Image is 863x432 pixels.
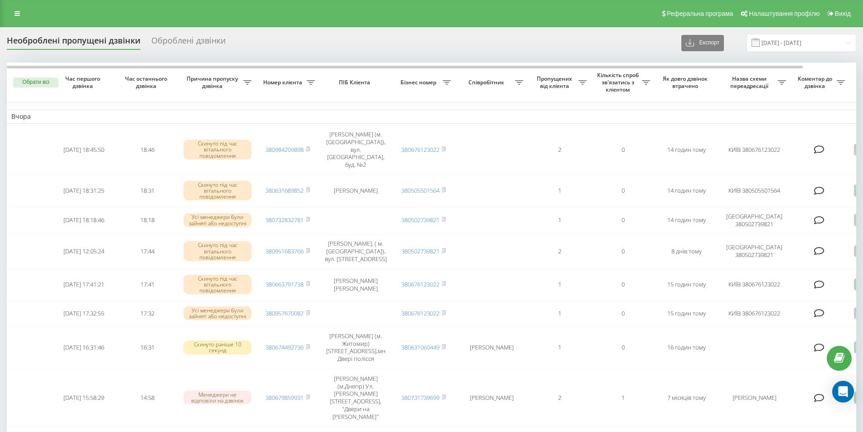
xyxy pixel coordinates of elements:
[183,340,251,354] div: Скинуто раніше 10 секунд
[655,235,718,268] td: 8 днів тому
[396,79,443,86] span: Бізнес номер
[401,186,439,194] a: 380505501564
[832,381,854,403] div: Open Intercom Messenger
[655,175,718,205] td: 14 годин тому
[52,207,116,233] td: [DATE] 18:18:46
[183,181,251,201] div: Скинуто під час вітального повідомлення
[718,175,791,205] td: КИЇВ 380505501564
[749,10,820,17] span: Налаштування профілю
[265,343,304,351] a: 380674492736
[116,126,179,174] td: 18:46
[319,369,392,426] td: [PERSON_NAME] (м.Днепр) Ул. [PERSON_NAME][STREET_ADDRESS], "Двери на [PERSON_NAME]"
[591,270,655,300] td: 0
[591,126,655,174] td: 0
[591,369,655,426] td: 1
[591,175,655,205] td: 0
[319,126,392,174] td: [PERSON_NAME] (м. [GEOGRAPHIC_DATA]), вул. [GEOGRAPHIC_DATA], буд. №2
[681,35,724,51] button: Експорт
[532,75,579,89] span: Пропущених від клієнта
[319,327,392,368] td: [PERSON_NAME] (м. Житомир) [STREET_ADDRESS],мн Двері полісся
[718,270,791,300] td: КИЇВ 380676123022
[667,10,733,17] span: Реферальна програма
[401,309,439,317] a: 380676123022
[319,270,392,300] td: [PERSON_NAME] [PERSON_NAME]
[116,369,179,426] td: 14:58
[655,207,718,233] td: 14 годин тому
[265,146,304,154] a: 380984209898
[183,391,251,404] div: Менеджери не відповіли на дзвінок
[59,75,108,89] span: Час першого дзвінка
[183,306,251,320] div: Усі менеджери були зайняті або недоступні
[52,235,116,268] td: [DATE] 12:05:24
[265,216,304,224] a: 380732832781
[52,175,116,205] td: [DATE] 18:31:25
[151,36,226,50] div: Оброблені дзвінки
[116,270,179,300] td: 17:41
[116,207,179,233] td: 18:18
[591,327,655,368] td: 0
[265,393,304,402] a: 380679859931
[401,393,439,402] a: 380731739699
[835,10,851,17] span: Вихід
[123,75,172,89] span: Час останнього дзвінка
[401,280,439,288] a: 380676123022
[655,327,718,368] td: 16 годин тому
[655,369,718,426] td: 7 місяців тому
[718,126,791,174] td: КИЇВ 380676123022
[52,270,116,300] td: [DATE] 17:41:21
[528,126,591,174] td: 2
[718,369,791,426] td: [PERSON_NAME]
[718,207,791,233] td: [GEOGRAPHIC_DATA] 380502739821
[183,275,251,295] div: Скинуто під час вітального повідомлення
[718,301,791,325] td: КИЇВ 380676123022
[528,207,591,233] td: 1
[655,301,718,325] td: 15 годин тому
[265,247,304,255] a: 380951683766
[528,270,591,300] td: 1
[723,75,778,89] span: Назва схеми переадресації
[401,247,439,255] a: 380502739821
[460,79,515,86] span: Співробітник
[401,343,439,351] a: 380631060449
[455,327,528,368] td: [PERSON_NAME]
[795,75,837,89] span: Коментар до дзвінка
[455,369,528,426] td: [PERSON_NAME]
[52,126,116,174] td: [DATE] 18:45:50
[591,207,655,233] td: 0
[52,369,116,426] td: [DATE] 15:58:29
[116,301,179,325] td: 17:32
[116,327,179,368] td: 16:31
[528,369,591,426] td: 2
[7,36,140,50] div: Необроблені пропущені дзвінки
[591,235,655,268] td: 0
[13,78,58,87] button: Обрати всі
[401,216,439,224] a: 380502739821
[319,235,392,268] td: [PERSON_NAME], ( м. [GEOGRAPHIC_DATA]), вул. [STREET_ADDRESS]
[265,280,304,288] a: 380663791738
[183,213,251,227] div: Усі менеджери були зайняті або недоступні
[528,175,591,205] td: 1
[591,301,655,325] td: 0
[327,79,384,86] span: ПІБ Клієнта
[260,79,307,86] span: Номер клієнта
[265,186,304,194] a: 380631689852
[596,72,642,93] span: Кількість спроб зв'язатись з клієнтом
[718,235,791,268] td: [GEOGRAPHIC_DATA] 380502739821
[319,175,392,205] td: [PERSON_NAME]
[116,175,179,205] td: 18:31
[52,327,116,368] td: [DATE] 16:31:46
[52,301,116,325] td: [DATE] 17:32:55
[116,235,179,268] td: 17:44
[528,327,591,368] td: 1
[528,301,591,325] td: 1
[183,75,243,89] span: Причина пропуску дзвінка
[528,235,591,268] td: 2
[183,140,251,160] div: Скинуто під час вітального повідомлення
[655,126,718,174] td: 14 годин тому
[655,270,718,300] td: 15 годин тому
[265,309,304,317] a: 380957670082
[401,146,439,154] a: 380676123022
[662,75,711,89] span: Як довго дзвінок втрачено
[183,241,251,261] div: Скинуто під час вітального повідомлення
